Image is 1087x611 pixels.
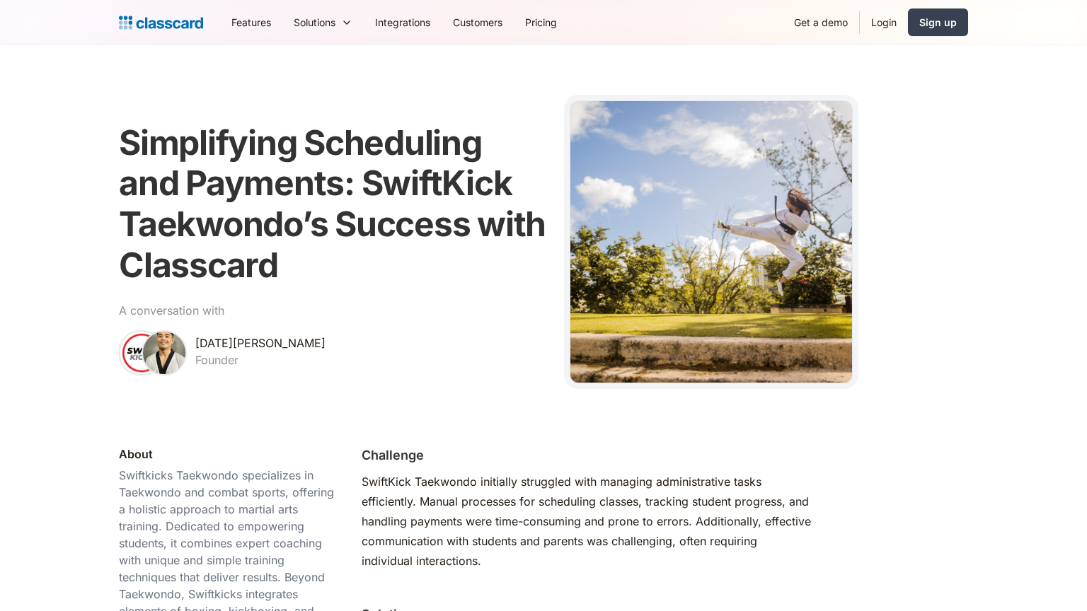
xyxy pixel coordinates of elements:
[195,334,326,351] div: [DATE][PERSON_NAME]
[294,15,335,30] div: Solutions
[919,15,957,30] div: Sign up
[362,472,811,571] div: SwiftKick Taekwondo initially struggled with managing administrative tasks efficiently. Manual pr...
[783,6,859,38] a: Get a demo
[860,6,908,38] a: Login
[119,13,203,33] a: home
[908,8,968,36] a: Sign up
[282,6,364,38] div: Solutions
[362,446,424,465] h2: Challenge
[195,351,238,368] div: Founder
[119,446,153,462] div: About
[364,6,442,38] a: Integrations
[119,122,547,285] h1: Simplifying Scheduling and Payments: SwiftKick Taekwondo’s Success with Classcard
[119,302,224,319] div: A conversation with
[442,6,514,38] a: Customers
[220,6,282,38] a: Features
[514,6,568,38] a: Pricing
